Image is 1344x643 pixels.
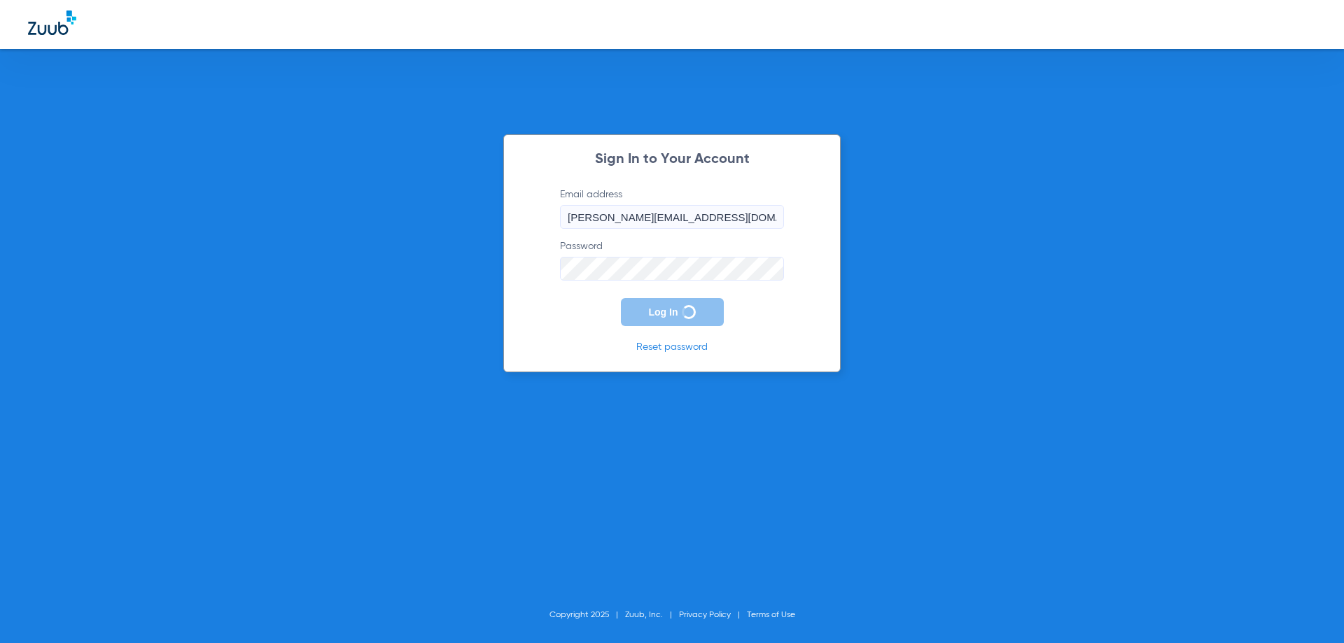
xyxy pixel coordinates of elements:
input: Password [560,257,784,281]
input: Email address [560,205,784,229]
li: Zuub, Inc. [625,608,679,622]
button: Log In [621,298,724,326]
img: Zuub Logo [28,10,76,35]
a: Reset password [636,342,708,352]
span: Log In [649,306,678,318]
li: Copyright 2025 [549,608,625,622]
a: Terms of Use [747,611,795,619]
label: Email address [560,188,784,229]
a: Privacy Policy [679,611,731,619]
label: Password [560,239,784,281]
h2: Sign In to Your Account [539,153,805,167]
